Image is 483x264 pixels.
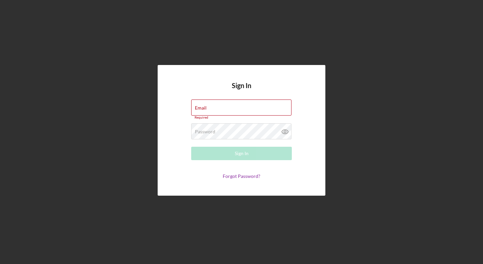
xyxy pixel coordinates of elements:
div: Required [191,116,292,120]
button: Sign In [191,147,292,160]
a: Forgot Password? [223,173,260,179]
label: Email [195,105,207,111]
div: Sign In [235,147,249,160]
h4: Sign In [232,82,251,100]
label: Password [195,129,215,134]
